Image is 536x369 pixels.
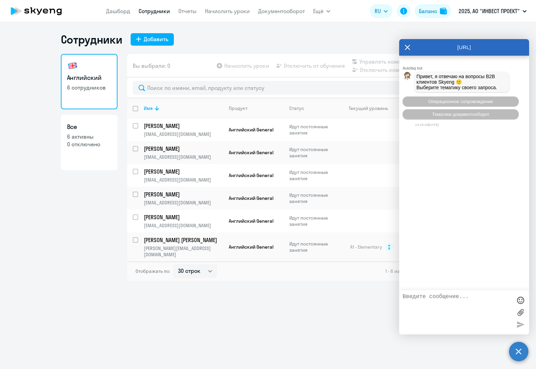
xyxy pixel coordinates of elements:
[205,8,250,15] a: Начислить уроки
[455,3,530,19] button: 2025, АО "ИНВЕСТ ПРОЕКТ"
[229,195,273,201] span: Английский General
[289,169,337,182] p: Идут постоянные занятия
[144,236,222,244] p: [PERSON_NAME] [PERSON_NAME]
[61,115,117,170] a: Все6 активны0 отключено
[289,192,337,204] p: Идут постоянные занятия
[144,191,222,198] p: [PERSON_NAME]
[403,72,412,82] img: bot avatar
[313,7,323,15] span: Ещё
[289,105,337,111] div: Статус
[289,146,337,159] p: Идут постоянные занятия
[229,105,283,111] div: Продукт
[131,33,174,46] button: Добавить
[313,4,330,18] button: Ещё
[135,268,170,274] span: Отображать по:
[144,200,223,206] p: [EMAIL_ADDRESS][DOMAIN_NAME]
[289,105,304,111] div: Статус
[419,7,437,15] div: Баланс
[350,244,382,250] span: A1 - Elementary
[229,105,247,111] div: Продукт
[67,140,111,148] p: 0 отключено
[144,131,223,137] p: [EMAIL_ADDRESS][DOMAIN_NAME]
[144,222,223,229] p: [EMAIL_ADDRESS][DOMAIN_NAME]
[144,145,223,153] a: [PERSON_NAME]
[432,112,489,117] span: Тематики документооборот
[428,99,493,104] span: Операционное сопровождение
[144,154,223,160] p: [EMAIL_ADDRESS][DOMAIN_NAME]
[61,33,122,46] h1: Сотрудники
[144,213,223,221] a: [PERSON_NAME]
[229,218,273,224] span: Английский General
[144,35,168,43] div: Добавить
[67,133,111,140] p: 6 активны
[229,127,273,133] span: Английский General
[144,122,222,130] p: [PERSON_NAME]
[133,81,470,95] input: Поиск по имени, email, продукту или статусу
[144,191,223,198] a: [PERSON_NAME]
[144,105,223,111] div: Имя
[342,105,401,111] div: Текущий уровень
[289,241,337,253] p: Идут постоянные занятия
[61,54,117,109] a: Английский6 сотрудников
[403,109,519,119] button: Тематики документооборот
[144,168,223,175] a: [PERSON_NAME]
[289,215,337,227] p: Идут постоянные занятия
[144,122,223,130] a: [PERSON_NAME]
[67,73,111,82] h3: Английский
[403,96,519,107] button: Операционное сопровождение
[144,145,222,153] p: [PERSON_NAME]
[144,105,153,111] div: Имя
[67,122,111,131] h3: Все
[415,4,451,18] button: Балансbalance
[440,8,447,15] img: balance
[133,62,170,70] span: Вы выбрали: 0
[139,8,170,15] a: Сотрудники
[144,245,223,258] p: [PERSON_NAME][EMAIL_ADDRESS][DOMAIN_NAME]
[289,123,337,136] p: Идут постоянные занятия
[229,149,273,156] span: Английский General
[67,84,111,91] p: 6 сотрудников
[229,172,273,178] span: Английский General
[403,66,529,70] div: Autofaq bot
[349,105,388,111] div: Текущий уровень
[370,4,393,18] button: RU
[144,168,222,175] p: [PERSON_NAME]
[229,244,273,250] span: Английский General
[144,213,222,221] p: [PERSON_NAME]
[415,123,439,127] time: 13:18:49[DATE]
[144,236,223,244] a: [PERSON_NAME] [PERSON_NAME]
[459,7,520,15] p: 2025, АО "ИНВЕСТ ПРОЕКТ"
[515,307,526,317] label: Лимит 10 файлов
[416,74,497,90] span: Привет, я отвечаю на вопросы B2B клиентов Skyeng 🙂 Выберите тематику своего запроса.
[178,8,197,15] a: Отчеты
[106,8,130,15] a: Дашборд
[385,268,434,274] span: 1 - 6 из 6 сотрудников
[144,177,223,183] p: [EMAIL_ADDRESS][DOMAIN_NAME]
[375,7,381,15] span: RU
[258,8,305,15] a: Документооборот
[67,60,78,71] img: english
